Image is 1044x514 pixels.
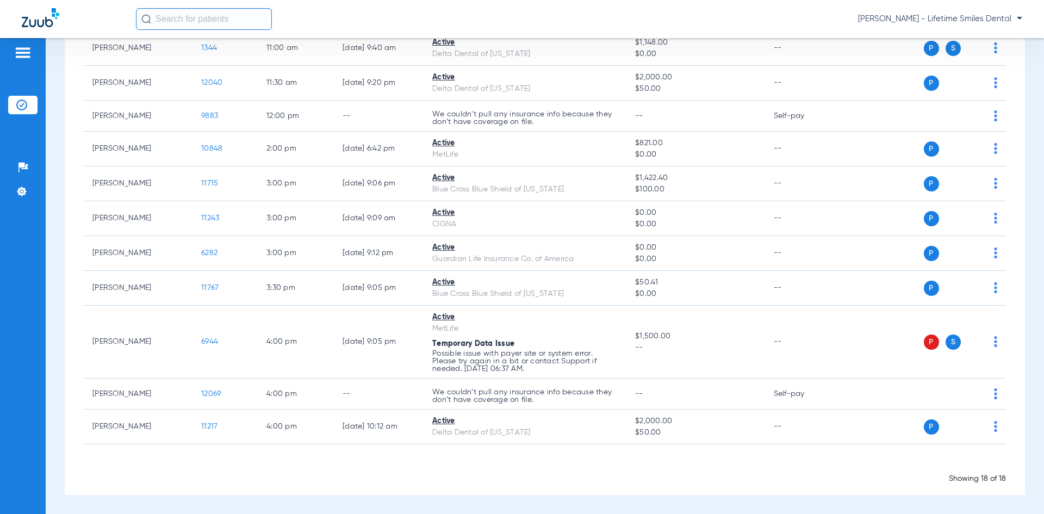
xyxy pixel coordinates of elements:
img: hamburger-icon [14,46,32,59]
img: group-dot-blue.svg [994,336,997,347]
span: $0.00 [635,207,756,219]
span: $1,148.00 [635,37,756,48]
span: $0.00 [635,48,756,60]
span: P [924,335,939,350]
td: -- [765,410,838,444]
span: 9883 [201,112,218,120]
img: group-dot-blue.svg [994,143,997,154]
span: 6944 [201,338,218,345]
span: 11767 [201,284,219,292]
span: $0.00 [635,242,756,253]
div: Active [432,416,618,427]
span: $50.00 [635,427,756,438]
span: P [924,281,939,296]
span: $50.41 [635,277,756,288]
span: 12069 [201,390,221,398]
div: Active [432,37,618,48]
td: -- [765,66,838,101]
div: Active [432,72,618,83]
td: -- [765,201,838,236]
td: 4:00 PM [258,306,334,379]
td: Self-pay [765,101,838,132]
span: $0.00 [635,219,756,230]
p: We couldn’t pull any insurance info because they don’t have coverage on file. [432,388,618,404]
td: [PERSON_NAME] [84,132,192,166]
td: 3:00 PM [258,236,334,271]
td: 4:00 PM [258,410,334,444]
td: -- [765,166,838,201]
span: P [924,176,939,191]
td: 3:30 PM [258,271,334,306]
td: 12:00 PM [258,101,334,132]
span: 10848 [201,145,222,152]
td: [DATE] 9:09 AM [334,201,424,236]
img: group-dot-blue.svg [994,282,997,293]
td: 11:00 AM [258,31,334,66]
td: [PERSON_NAME] [84,201,192,236]
span: P [924,211,939,226]
span: 11715 [201,179,218,187]
span: [PERSON_NAME] - Lifetime Smiles Dental [858,14,1022,24]
div: MetLife [432,323,618,335]
img: group-dot-blue.svg [994,247,997,258]
img: group-dot-blue.svg [994,77,997,88]
div: Active [432,138,618,149]
span: $0.00 [635,149,756,160]
span: $2,000.00 [635,416,756,427]
img: group-dot-blue.svg [994,110,997,121]
td: [PERSON_NAME] [84,166,192,201]
td: [DATE] 6:42 PM [334,132,424,166]
td: [DATE] 10:12 AM [334,410,424,444]
td: [DATE] 9:06 PM [334,166,424,201]
span: S [946,41,961,56]
td: [PERSON_NAME] [84,101,192,132]
span: P [924,41,939,56]
span: P [924,141,939,157]
span: 11243 [201,214,219,222]
td: [PERSON_NAME] [84,271,192,306]
td: [PERSON_NAME] [84,236,192,271]
span: 12040 [201,79,222,86]
td: 11:30 AM [258,66,334,101]
div: Active [432,172,618,184]
div: Active [432,242,618,253]
span: $2,000.00 [635,72,756,83]
div: MetLife [432,149,618,160]
img: group-dot-blue.svg [994,421,997,432]
td: [PERSON_NAME] [84,410,192,444]
span: P [924,76,939,91]
td: [PERSON_NAME] [84,66,192,101]
td: [DATE] 9:20 PM [334,66,424,101]
td: 2:00 PM [258,132,334,166]
td: -- [334,101,424,132]
td: [PERSON_NAME] [84,379,192,410]
span: Showing 18 of 18 [949,475,1006,482]
td: -- [765,306,838,379]
div: Active [432,207,618,219]
div: Delta Dental of [US_STATE] [432,83,618,95]
div: Delta Dental of [US_STATE] [432,48,618,60]
td: -- [765,271,838,306]
span: -- [635,112,643,120]
span: $100.00 [635,184,756,195]
span: P [924,419,939,435]
td: [PERSON_NAME] [84,306,192,379]
input: Search for patients [136,8,272,30]
p: We couldn’t pull any insurance info because they don’t have coverage on file. [432,110,618,126]
td: [DATE] 9:05 PM [334,271,424,306]
img: Zuub Logo [22,8,59,27]
span: $1,500.00 [635,331,756,342]
span: S [946,335,961,350]
p: Possible issue with payer site or system error. Please try again in a bit or contact Support if n... [432,350,618,373]
img: Search Icon [141,14,151,24]
div: Blue Cross Blue Shield of [US_STATE] [432,184,618,195]
td: 3:00 PM [258,201,334,236]
span: $0.00 [635,253,756,265]
td: [DATE] 9:12 PM [334,236,424,271]
td: Self-pay [765,379,838,410]
img: group-dot-blue.svg [994,178,997,189]
td: [PERSON_NAME] [84,31,192,66]
span: 11217 [201,423,217,430]
span: P [924,246,939,261]
td: [DATE] 9:40 AM [334,31,424,66]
